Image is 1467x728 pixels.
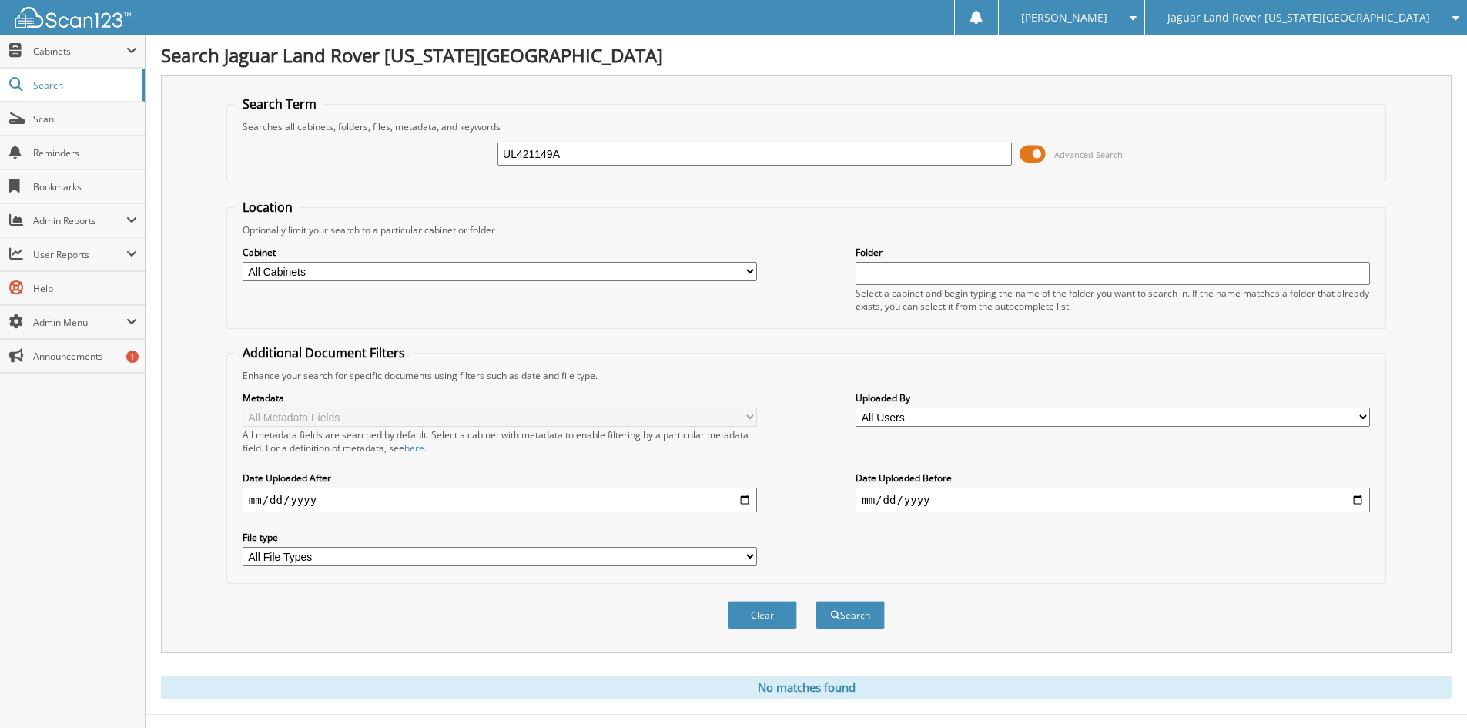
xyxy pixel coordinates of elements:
[856,488,1370,512] input: end
[33,282,137,295] span: Help
[243,391,757,404] label: Metadata
[33,214,126,227] span: Admin Reports
[856,287,1370,313] div: Select a cabinet and begin typing the name of the folder you want to search in. If the name match...
[33,316,126,329] span: Admin Menu
[243,471,757,485] label: Date Uploaded After
[33,180,137,193] span: Bookmarks
[161,676,1452,699] div: No matches found
[235,120,1378,133] div: Searches all cabinets, folders, files, metadata, and keywords
[243,428,757,455] div: All metadata fields are searched by default. Select a cabinet with metadata to enable filtering b...
[161,42,1452,68] h1: Search Jaguar Land Rover [US_STATE][GEOGRAPHIC_DATA]
[235,223,1378,237] div: Optionally limit your search to a particular cabinet or folder
[15,7,131,28] img: scan123-logo-white.svg
[856,391,1370,404] label: Uploaded By
[856,471,1370,485] label: Date Uploaded Before
[243,531,757,544] label: File type
[33,146,137,159] span: Reminders
[728,601,797,629] button: Clear
[33,79,135,92] span: Search
[404,441,424,455] a: here
[235,96,324,112] legend: Search Term
[1390,654,1467,728] iframe: Chat Widget
[33,248,126,261] span: User Reports
[1167,13,1430,22] span: Jaguar Land Rover [US_STATE][GEOGRAPHIC_DATA]
[33,45,126,58] span: Cabinets
[33,112,137,126] span: Scan
[126,351,139,363] div: 1
[1021,13,1107,22] span: [PERSON_NAME]
[856,246,1370,259] label: Folder
[243,488,757,512] input: start
[816,601,885,629] button: Search
[235,369,1378,382] div: Enhance your search for specific documents using filters such as date and file type.
[235,199,300,216] legend: Location
[33,350,137,363] span: Announcements
[1054,149,1123,160] span: Advanced Search
[235,344,413,361] legend: Additional Document Filters
[243,246,757,259] label: Cabinet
